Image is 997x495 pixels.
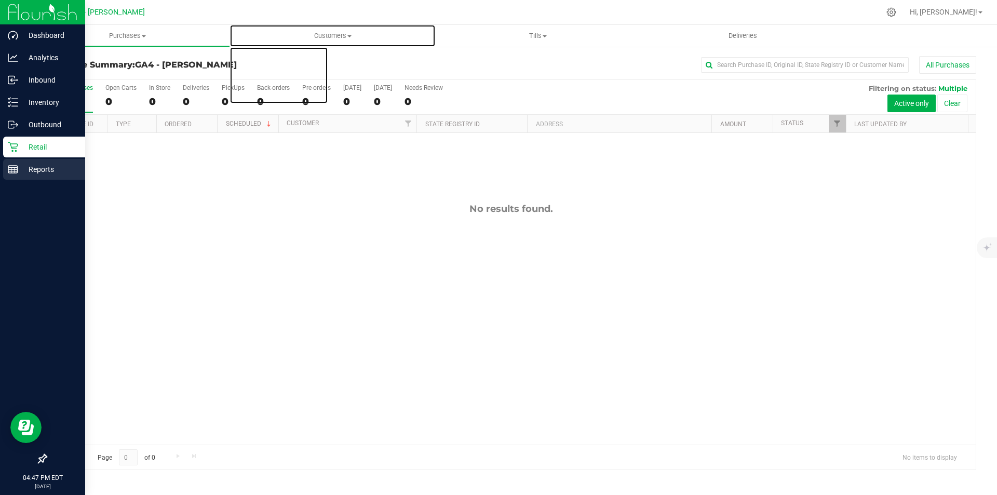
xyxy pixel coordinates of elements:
[894,449,965,465] span: No items to display
[399,115,416,132] a: Filter
[135,60,237,70] span: GA4 - [PERSON_NAME]
[919,56,976,74] button: All Purchases
[18,118,80,131] p: Outbound
[640,25,845,47] a: Deliveries
[887,95,936,112] button: Active only
[425,121,480,128] a: State Registry ID
[222,96,245,108] div: 0
[527,115,711,133] th: Address
[343,84,361,91] div: [DATE]
[374,84,392,91] div: [DATE]
[116,121,131,128] a: Type
[105,96,137,108] div: 0
[18,29,80,42] p: Dashboard
[230,25,435,47] a: Customers
[46,203,976,215] div: No results found.
[8,97,18,108] inline-svg: Inventory
[720,121,746,128] a: Amount
[18,141,80,153] p: Retail
[257,96,290,108] div: 0
[854,121,907,128] a: Last Updated By
[257,84,290,91] div: Back-orders
[89,449,164,465] span: Page of 0
[869,84,936,92] span: Filtering on status:
[436,31,640,41] span: Tills
[105,84,137,91] div: Open Carts
[701,57,909,73] input: Search Purchase ID, Original ID, State Registry ID or Customer Name...
[405,96,443,108] div: 0
[287,119,319,127] a: Customer
[183,96,209,108] div: 0
[302,84,331,91] div: Pre-orders
[8,164,18,175] inline-svg: Reports
[715,31,771,41] span: Deliveries
[937,95,967,112] button: Clear
[8,75,18,85] inline-svg: Inbound
[5,473,80,483] p: 04:47 PM EDT
[781,119,803,127] a: Status
[343,96,361,108] div: 0
[8,52,18,63] inline-svg: Analytics
[183,84,209,91] div: Deliveries
[149,96,170,108] div: 0
[374,96,392,108] div: 0
[885,7,898,17] div: Manage settings
[10,412,42,443] iframe: Resource center
[5,483,80,490] p: [DATE]
[18,74,80,86] p: Inbound
[230,31,435,41] span: Customers
[226,120,273,127] a: Scheduled
[8,142,18,152] inline-svg: Retail
[8,30,18,41] inline-svg: Dashboard
[8,119,18,130] inline-svg: Outbound
[222,84,245,91] div: PickUps
[165,121,192,128] a: Ordered
[302,96,331,108] div: 0
[910,8,977,16] span: Hi, [PERSON_NAME]!
[435,25,640,47] a: Tills
[18,96,80,109] p: Inventory
[938,84,967,92] span: Multiple
[46,60,356,70] h3: Purchase Summary:
[18,51,80,64] p: Analytics
[829,115,846,132] a: Filter
[68,8,145,17] span: GA4 - [PERSON_NAME]
[405,84,443,91] div: Needs Review
[25,25,230,47] a: Purchases
[149,84,170,91] div: In Store
[18,163,80,176] p: Reports
[25,31,230,41] span: Purchases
